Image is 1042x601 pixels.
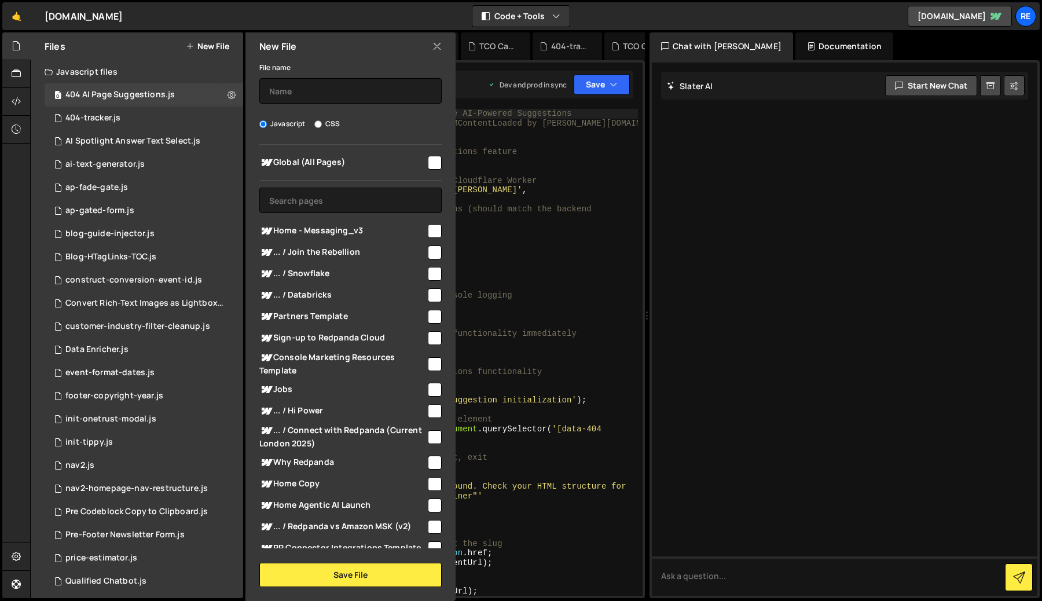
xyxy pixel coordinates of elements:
[259,351,426,376] span: Console Marketing Resources Template
[65,298,225,309] div: Convert Rich-Text Images as Lightbox.js
[65,229,155,239] div: blog-guide-injector.js
[65,368,155,378] div: event-format-dates.js
[45,500,243,523] div: 10151/26909.js
[45,384,243,408] div: 10151/23596.js
[45,107,243,130] div: 10151/23752.js
[314,120,322,128] input: CSS
[45,408,243,431] div: 10151/38154.js
[259,224,426,238] span: Home - Messaging_v3
[259,331,426,345] span: Sign-up to Redpanda Cloud
[45,547,243,570] div: 10151/23090.js
[259,118,306,130] label: Javascript
[45,83,243,107] div: 10151/34934.js
[65,321,210,332] div: customer-industry-filter-cleanup.js
[259,424,426,449] span: ... / Connect with Redpanda (Current London 2025)
[45,315,243,338] div: 10151/23981.js
[45,454,243,477] div: 10151/22845.js
[650,32,793,60] div: Chat with [PERSON_NAME]
[259,477,426,491] span: Home Copy
[65,576,146,587] div: Qualified Chatbot.js
[45,292,247,315] div: 10151/23217.js
[795,32,893,60] div: Documentation
[65,507,208,517] div: Pre Codeblock Copy to Clipboard.js
[259,499,426,512] span: Home Agentic AI Launch
[65,252,156,262] div: Blog-HTagLinks-TOC.js
[65,483,208,494] div: nav2-homepage-nav-restructure.js
[45,338,243,361] div: 10151/31574.js
[1015,6,1036,27] a: Re
[259,383,426,397] span: Jobs
[186,42,229,51] button: New File
[65,159,145,170] div: ai-text-generator.js
[45,477,243,500] div: 10151/23552.js
[259,267,426,281] span: ... / Snowflake
[479,41,516,52] div: TCO Calculator JS Fallback (20250221-1501).js
[65,530,185,540] div: Pre-Footer Newsletter Form.js
[45,431,243,454] div: 10151/23089.js
[65,206,134,216] div: ap-gated-form.js
[574,74,630,95] button: Save
[667,80,713,91] h2: Slater AI
[259,563,442,587] button: Save File
[472,6,570,27] button: Code + Tools
[551,41,588,52] div: 404-tracker.js
[65,90,175,100] div: 404 AI Page Suggestions.js
[259,62,291,74] label: File name
[45,523,243,547] div: 10151/27730.js
[259,541,426,555] span: RP Connector Integrations Template
[259,245,426,259] span: ... / Join the Rebellion
[65,182,128,193] div: ap-fade-gate.js
[65,414,156,424] div: init-onetrust-modal.js
[54,91,61,101] span: 0
[31,60,243,83] div: Javascript files
[45,176,243,199] div: 10151/26316.js
[65,460,94,471] div: nav2.js
[488,80,567,90] div: Dev and prod in sync
[45,245,243,269] div: 10151/27600.js
[65,437,113,448] div: init-tippy.js
[259,310,426,324] span: Partners Template
[45,199,243,222] div: 10151/24035.js
[45,153,243,176] div: 10151/25346.js
[45,570,243,593] div: 10151/34164.js
[65,345,129,355] div: Data Enricher.js
[45,222,243,245] : 10151/23595.js
[259,40,296,53] h2: New File
[259,404,426,418] span: ... / Hi Power
[259,78,442,104] input: Name
[259,288,426,302] span: ... / Databricks
[45,269,243,292] div: 10151/22826.js
[259,456,426,470] span: Why Redpanda
[2,2,31,30] a: 🤙
[65,113,120,123] div: 404-tracker.js
[65,553,137,563] div: price-estimator.js
[65,391,163,401] div: footer-copyright-year.js
[259,120,267,128] input: Javascript
[45,40,65,53] h2: Files
[259,188,442,213] input: Search pages
[908,6,1012,27] a: [DOMAIN_NAME]
[65,136,200,146] div: AI Spotlight Answer Text Select.js
[259,156,426,170] span: Global (All Pages)
[623,41,660,52] div: TCO Calculator Values inject on HS Form Ready.js
[45,130,243,153] div: 10151/33673.js
[314,118,340,130] label: CSS
[885,75,977,96] button: Start new chat
[65,275,202,285] div: construct-conversion-event-id.js
[259,520,426,534] span: ... / Redpanda vs Amazon MSK (v2)
[45,361,243,384] div: 10151/30245.js
[45,9,123,23] div: [DOMAIN_NAME]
